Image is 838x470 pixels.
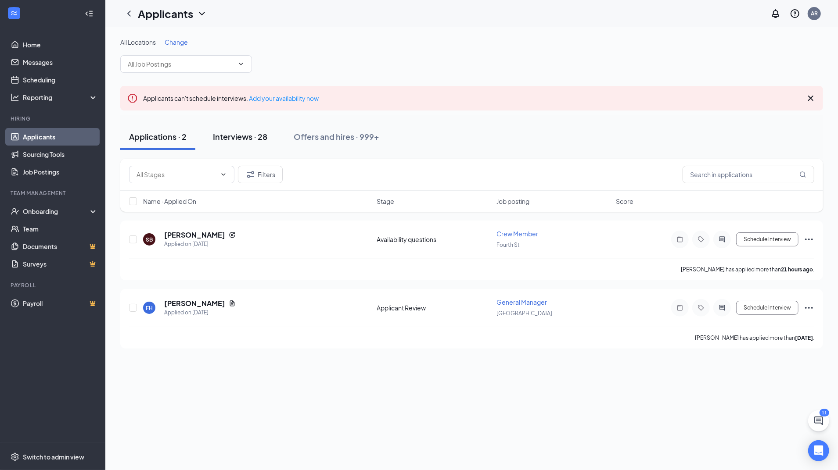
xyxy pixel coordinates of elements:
svg: Reapply [229,231,236,239]
input: All Stages [137,170,216,179]
svg: Settings [11,452,19,461]
h5: [PERSON_NAME] [164,230,225,240]
span: Job posting [496,197,529,206]
svg: Note [675,304,685,311]
span: Score [616,197,633,206]
svg: ChevronLeft [124,8,134,19]
div: Team Management [11,189,96,197]
svg: ChatActive [813,416,824,426]
svg: Analysis [11,93,19,102]
span: All Locations [120,38,156,46]
span: Crew Member [496,230,538,238]
svg: ChevronDown [220,171,227,178]
svg: MagnifyingGlass [799,171,806,178]
svg: Collapse [85,9,94,18]
svg: Filter [245,169,256,180]
input: All Job Postings [128,59,234,69]
svg: ChevronDown [197,8,207,19]
div: AR [811,10,818,17]
b: [DATE] [795,335,813,341]
a: Job Postings [23,163,98,181]
div: Applied on [DATE] [164,240,236,249]
div: 11 [820,409,829,417]
div: Hiring [11,115,96,122]
div: Reporting [23,93,98,102]
div: Availability questions [377,235,491,244]
button: Schedule Interview [736,301,798,315]
svg: Tag [696,236,706,243]
div: Open Intercom Messenger [808,440,829,461]
h5: [PERSON_NAME] [164,299,225,308]
svg: UserCheck [11,207,19,216]
svg: Notifications [770,8,781,19]
p: [PERSON_NAME] has applied more than . [695,334,814,342]
span: Applicants can't schedule interviews. [143,94,319,102]
svg: QuestionInfo [790,8,800,19]
a: DocumentsCrown [23,238,98,255]
div: SB [146,236,153,243]
button: Filter Filters [238,166,283,183]
span: General Manager [496,298,547,306]
a: Scheduling [23,71,98,89]
svg: Note [675,236,685,243]
svg: Tag [696,304,706,311]
a: Applicants [23,128,98,146]
b: 21 hours ago [781,266,813,273]
a: Sourcing Tools [23,146,98,163]
div: Switch to admin view [23,452,84,461]
div: Applied on [DATE] [164,308,236,317]
h1: Applicants [138,6,193,21]
button: ChatActive [808,410,829,431]
button: Schedule Interview [736,232,798,246]
div: Applicant Review [377,303,491,312]
svg: ActiveChat [717,304,727,311]
p: [PERSON_NAME] has applied more than . [681,266,814,273]
input: Search in applications [683,166,814,183]
span: Change [165,38,188,46]
div: Payroll [11,281,96,289]
a: SurveysCrown [23,255,98,273]
span: Stage [377,197,395,206]
a: Home [23,36,98,53]
div: Applications · 2 [129,131,187,142]
span: [GEOGRAPHIC_DATA] [496,310,552,317]
svg: Ellipses [804,303,814,313]
svg: Ellipses [804,234,814,245]
svg: Error [127,93,138,103]
div: Offers and hires · 999+ [294,131,379,142]
svg: Cross [806,93,816,103]
a: Add your availability now [249,94,319,102]
svg: Document [229,300,236,307]
div: Interviews · 28 [213,131,267,142]
span: Fourth St [496,242,520,248]
span: Name · Applied On [143,197,196,206]
div: FH [146,304,153,312]
div: Onboarding [23,207,90,216]
a: Team [23,220,98,238]
svg: WorkstreamLogo [10,9,18,18]
a: Messages [23,53,98,71]
svg: ChevronDown [237,61,245,68]
a: PayrollCrown [23,295,98,312]
svg: ActiveChat [717,236,727,243]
